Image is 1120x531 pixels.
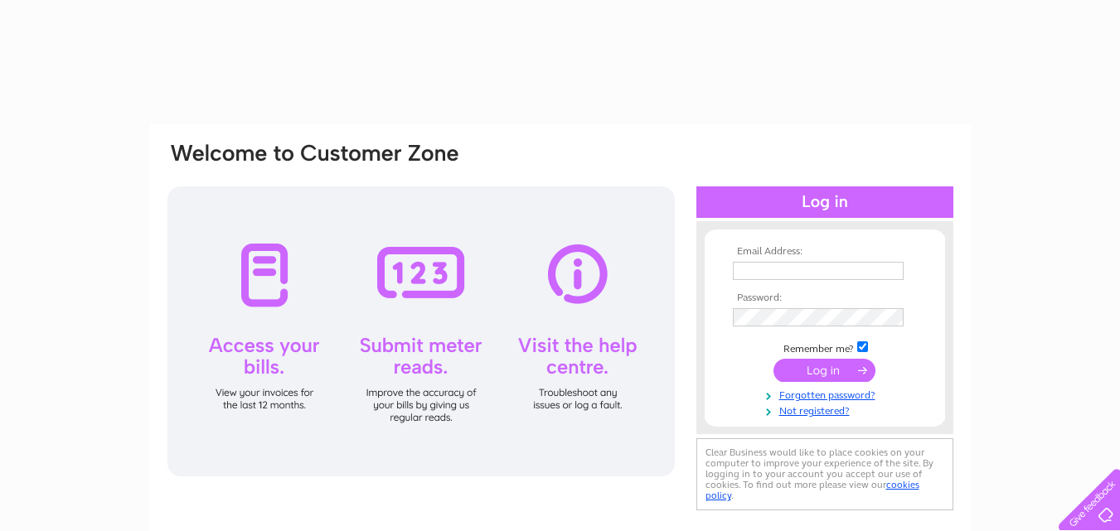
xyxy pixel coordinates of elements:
[729,292,921,304] th: Password:
[705,479,919,501] a: cookies policy
[729,246,921,258] th: Email Address:
[696,438,953,510] div: Clear Business would like to place cookies on your computer to improve your experience of the sit...
[733,386,921,402] a: Forgotten password?
[773,359,875,382] input: Submit
[729,339,921,355] td: Remember me?
[733,402,921,418] a: Not registered?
